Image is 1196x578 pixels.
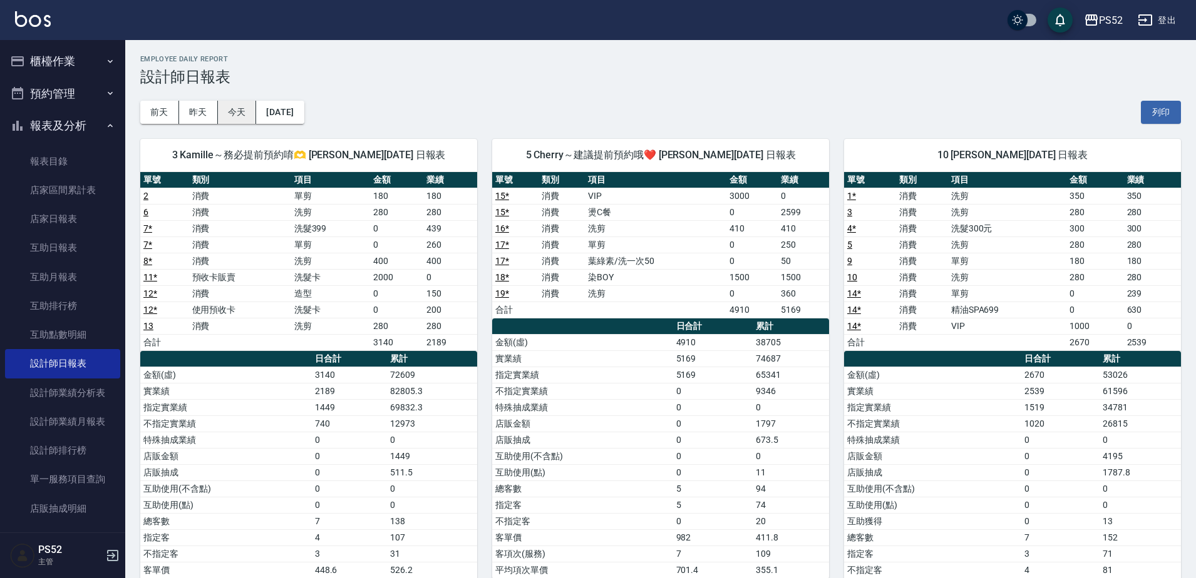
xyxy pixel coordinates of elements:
td: 合計 [140,334,189,350]
button: 前天 [140,101,179,124]
button: 列印 [1141,101,1181,124]
p: 主管 [38,556,102,567]
th: 日合計 [673,318,753,335]
td: 0 [1066,285,1123,302]
td: 實業績 [492,350,673,367]
td: 439 [423,220,477,236]
td: 0 [1021,480,1100,497]
td: 280 [423,318,477,334]
td: 1787.8 [1100,464,1181,480]
a: 店販抽成明細 [5,494,120,523]
td: 指定實業績 [492,367,673,383]
td: 0 [1066,302,1123,318]
td: 200 [423,302,477,318]
a: 設計師業績分析表 [5,378,120,407]
td: 消費 [896,302,948,318]
td: 洗剪 [291,253,370,269]
td: 單剪 [291,188,370,204]
td: 消費 [189,220,291,236]
td: 單剪 [948,253,1066,269]
td: 5169 [673,350,753,367]
td: 金額(虛) [844,367,1021,383]
button: 客戶管理 [5,528,120,560]
td: 消費 [539,220,585,236]
td: 71 [1100,545,1181,562]
button: PS52 [1079,8,1128,33]
a: 6 [143,207,148,217]
th: 類別 [896,172,948,188]
th: 單號 [140,172,189,188]
td: 0 [1100,497,1181,513]
td: 消費 [896,204,948,220]
td: 150 [423,285,477,302]
a: 2 [143,191,148,201]
a: 互助點數明細 [5,320,120,349]
td: 消費 [539,188,585,204]
span: 3 Kamille～務必提前預約唷🫶 [PERSON_NAME][DATE] 日報表 [155,149,462,161]
td: 982 [673,529,753,545]
td: 消費 [896,188,948,204]
td: 實業績 [140,383,312,399]
td: 消費 [189,285,291,302]
td: 2189 [312,383,388,399]
td: 0 [1021,464,1100,480]
td: 客項次(服務) [492,545,673,562]
td: 單剪 [585,236,726,253]
td: 250 [778,236,829,253]
td: 洗髮300元 [948,220,1066,236]
td: 互助使用(點) [140,497,312,513]
button: 昨天 [179,101,218,124]
td: 0 [726,236,778,253]
td: 82805.3 [387,383,477,399]
td: 53026 [1100,367,1181,383]
td: 0 [1021,448,1100,464]
td: 180 [1066,253,1123,269]
td: 洗剪 [948,269,1066,285]
th: 項目 [585,172,726,188]
td: 2599 [778,204,829,220]
table: a dense table [492,172,829,318]
td: 洗剪 [291,204,370,220]
td: 360 [778,285,829,302]
a: 互助月報表 [5,263,120,292]
button: 今天 [218,101,257,124]
a: 設計師業績月報表 [5,407,120,436]
td: 1500 [726,269,778,285]
td: VIP [585,188,726,204]
td: 總客數 [140,513,312,529]
a: 3 [847,207,852,217]
td: 740 [312,415,388,432]
td: 3140 [312,367,388,383]
td: 不指定客 [492,513,673,529]
td: 0 [1124,318,1181,334]
td: 3 [312,545,388,562]
td: 特殊抽成業績 [844,432,1021,448]
td: 2189 [423,334,477,350]
td: 280 [1124,236,1181,253]
td: 673.5 [753,432,829,448]
td: 合計 [844,334,896,350]
td: 0 [387,480,477,497]
td: 不指定客 [844,562,1021,578]
td: 180 [423,188,477,204]
td: 701.4 [673,562,753,578]
td: 180 [1124,253,1181,269]
th: 單號 [492,172,539,188]
td: 互助使用(點) [492,464,673,480]
td: 客單價 [140,562,312,578]
a: 單一服務項目查詢 [5,465,120,494]
td: 280 [370,318,424,334]
td: 洗剪 [948,204,1066,220]
td: 特殊抽成業績 [492,399,673,415]
td: 4 [1021,562,1100,578]
td: 洗剪 [948,236,1066,253]
td: 洗髮卡 [291,269,370,285]
th: 金額 [370,172,424,188]
td: 152 [1100,529,1181,545]
th: 日合計 [312,351,388,367]
td: 400 [423,253,477,269]
td: 0 [726,285,778,302]
td: 0 [673,415,753,432]
td: 消費 [896,318,948,334]
td: 店販抽成 [844,464,1021,480]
